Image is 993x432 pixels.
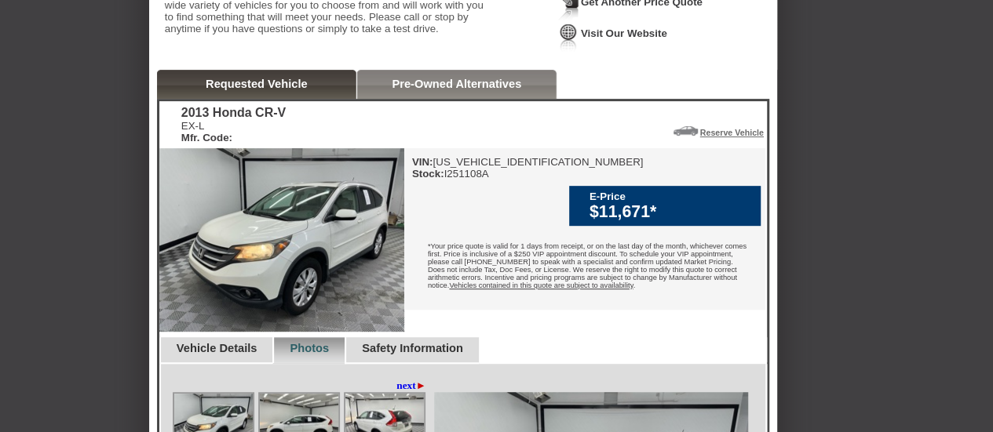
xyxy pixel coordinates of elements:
[404,231,765,305] div: *Your price quote is valid for 1 days from receipt, or on the last day of the month, whichever co...
[206,78,308,90] a: Requested Vehicle
[181,120,286,143] div: EX-L
[700,128,764,137] a: Reserve Vehicle
[416,379,426,391] span: ►
[412,156,644,180] div: [US_VEHICLE_IDENTIFICATION_NUMBER] I251108A
[181,106,286,120] div: 2013 Honda CR-V
[396,379,426,392] a: next►
[590,191,753,202] div: E-Price
[590,202,753,222] div: $11,671*
[449,281,633,289] u: Vehicles contained in this quote are subject to availability
[159,148,404,332] img: 2013 Honda CR-V
[181,132,232,143] b: Mfr. Code:
[581,27,667,39] a: Visit Our Website
[557,23,579,52] img: Icon_VisitWebsite.png
[392,78,521,90] a: Pre-Owned Alternatives
[412,156,433,168] b: VIN:
[674,126,698,136] img: Icon_ReserveVehicleCar.png
[362,342,463,354] a: Safety Information
[177,342,257,354] a: Vehicle Details
[412,168,444,180] b: Stock:
[290,342,329,354] a: Photos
